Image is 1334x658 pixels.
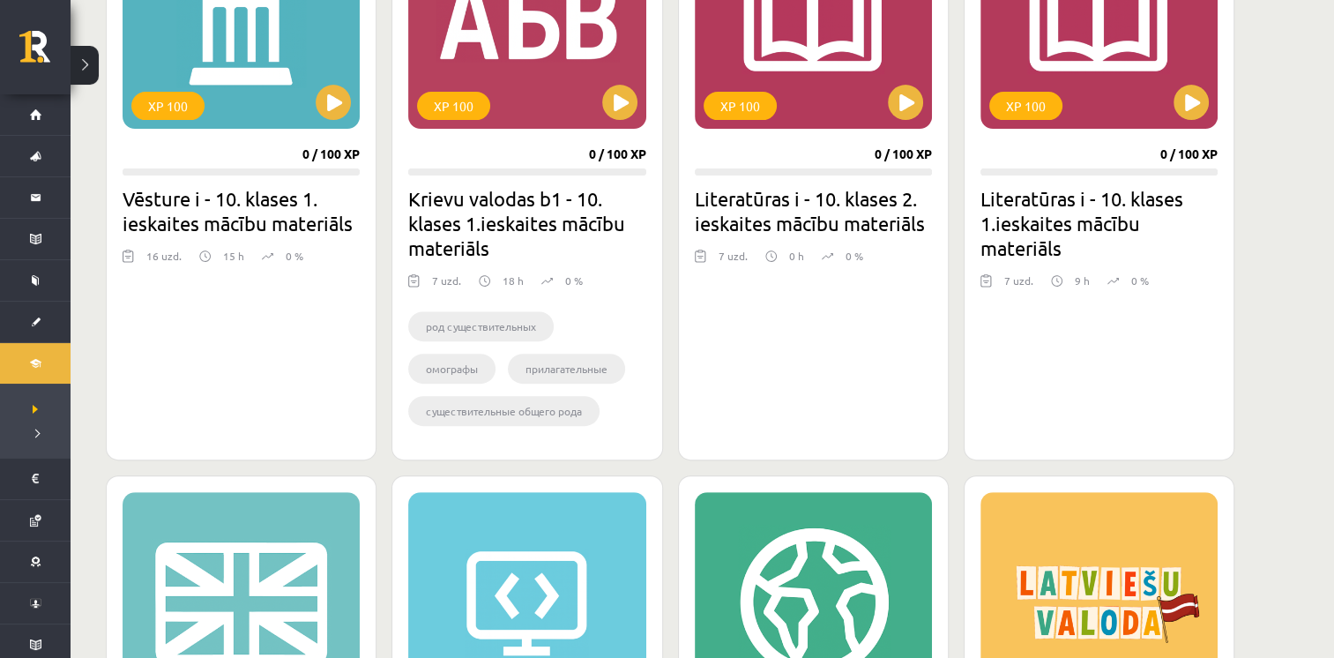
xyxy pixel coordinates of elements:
p: 15 h [223,248,244,264]
p: 18 h [503,273,524,288]
p: 0 h [789,248,804,264]
div: 7 uzd. [719,248,748,274]
p: 0 % [286,248,303,264]
div: XP 100 [131,92,205,120]
li: прилагательные [508,354,625,384]
div: 7 uzd. [1004,273,1033,299]
div: XP 100 [989,92,1062,120]
div: 16 uzd. [146,248,182,274]
p: 0 % [1131,273,1149,288]
a: Rīgas 1. Tālmācības vidusskola [19,31,71,75]
div: 7 uzd. [432,273,461,299]
div: XP 100 [704,92,777,120]
h2: Krievu valodas b1 - 10. klases 1.ieskaites mācību materiāls [408,186,645,260]
li: род существительных [408,311,554,341]
h2: Vēsture i - 10. klases 1. ieskaites mācību materiāls [123,186,360,236]
p: 9 h [1075,273,1090,288]
li: омографы [408,354,496,384]
div: XP 100 [417,92,490,120]
h2: Literatūras i - 10. klases 2. ieskaites mācību materiāls [695,186,932,236]
p: 0 % [565,273,583,288]
li: существительные общего рода [408,396,600,426]
h2: Literatūras i - 10. klases 1.ieskaites mācību materiāls [980,186,1218,260]
p: 0 % [846,248,863,264]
